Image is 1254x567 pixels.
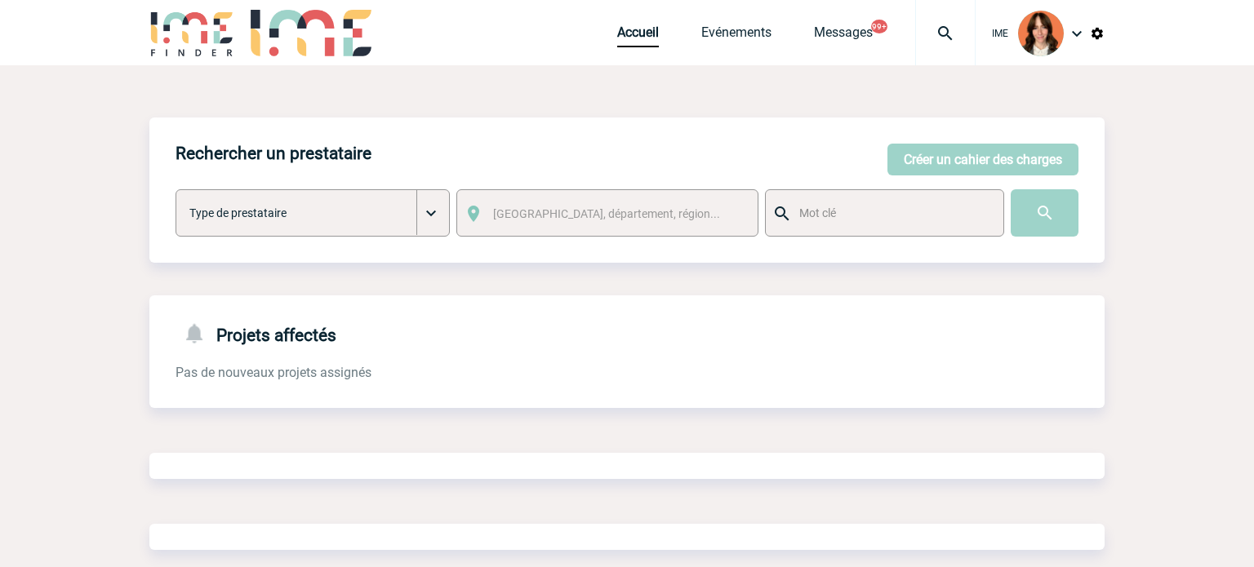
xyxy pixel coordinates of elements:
a: Messages [814,24,873,47]
a: Evénements [701,24,772,47]
img: IME-Finder [149,10,234,56]
img: 94396-2.png [1018,11,1064,56]
h4: Projets affectés [176,321,336,345]
span: Pas de nouveaux projets assignés [176,365,371,380]
h4: Rechercher un prestataire [176,144,371,163]
span: [GEOGRAPHIC_DATA], département, région... [493,207,720,220]
button: 99+ [871,20,887,33]
input: Mot clé [795,202,989,224]
input: Submit [1011,189,1078,237]
img: notifications-24-px-g.png [182,321,216,345]
a: Accueil [617,24,659,47]
span: IME [992,28,1008,39]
